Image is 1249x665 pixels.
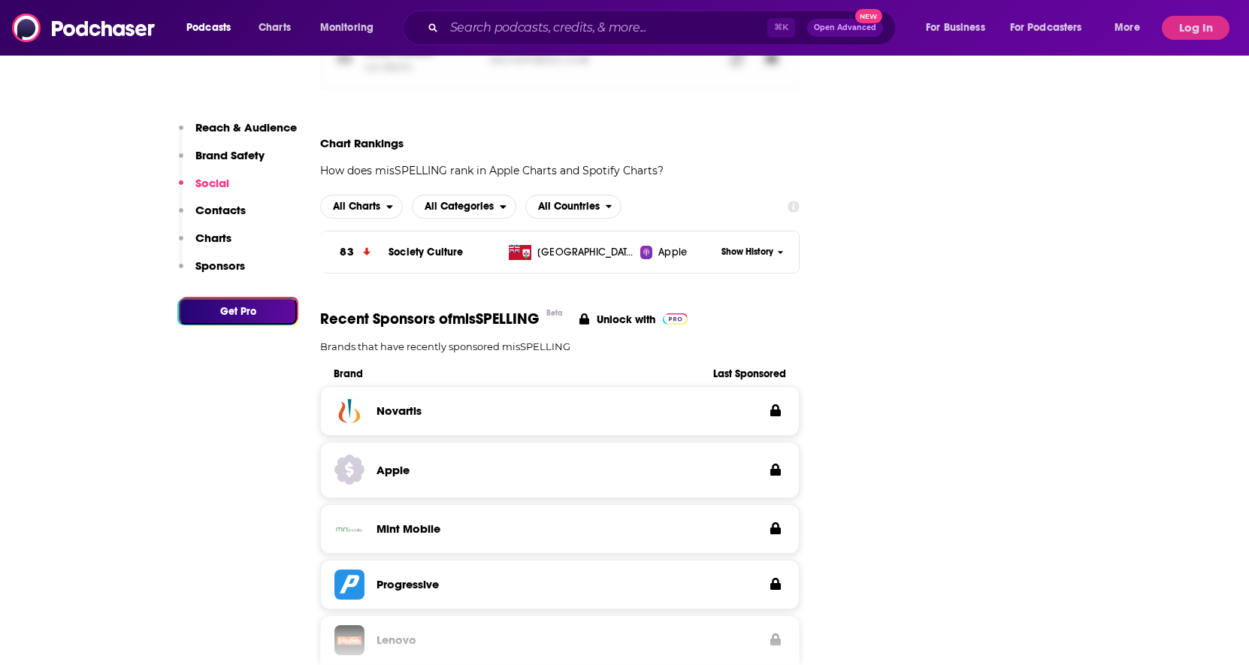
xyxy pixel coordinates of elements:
span: Brand [334,367,688,380]
button: Log In [1162,16,1229,40]
h3: 83 [340,243,353,261]
img: Novartis logo [334,396,364,426]
button: Show History [716,246,788,258]
input: Search podcasts, credits, & more... [444,16,767,40]
img: Progressive logo [334,570,364,600]
p: Social [195,176,229,190]
p: Sponsors [195,258,245,273]
span: Last Sponsored [688,367,786,380]
span: For Business [926,17,985,38]
a: Charts [249,16,300,40]
span: Apple [658,245,687,260]
h3: Apple [377,463,410,477]
h2: Platforms [320,195,403,219]
a: [GEOGRAPHIC_DATA] [503,245,640,260]
div: Beta [546,308,563,318]
button: Contacts [179,203,246,231]
button: open menu [320,195,403,219]
button: Open AdvancedNew [807,19,883,37]
button: Unlock with [575,310,692,328]
a: Apple [640,245,716,260]
span: All Categories [425,201,494,212]
span: New [855,9,882,23]
button: open menu [525,195,622,219]
img: Podchaser - Follow, Share and Rate Podcasts [12,14,156,42]
button: open menu [1000,16,1104,40]
button: Brand Safety [179,148,265,176]
span: ⌘ K [767,18,795,38]
img: Mint Mobile logo [334,514,364,544]
button: Charts [179,231,231,258]
a: Society Culture [389,246,463,258]
p: Brand Safety [195,148,265,162]
p: Contacts [195,203,246,217]
div: Search podcasts, credits, & more... [417,11,910,45]
img: Pro Logo [663,313,688,325]
span: Monitoring [320,17,373,38]
button: open menu [1104,16,1159,40]
span: Show History [721,246,773,258]
span: Charts [259,17,291,38]
h3: Novartis [377,404,422,418]
button: open menu [412,195,516,219]
button: open menu [915,16,1004,40]
h3: Progressive [377,577,439,591]
p: Reach & Audience [195,120,297,135]
button: open menu [176,16,250,40]
h2: Countries [525,195,622,219]
span: All Countries [538,201,600,212]
a: 83 [320,231,389,273]
span: More [1114,17,1140,38]
h2: Categories [412,195,516,219]
span: Open Advanced [814,24,876,32]
p: How does misSPELLING rank in Apple Charts and Spotify Charts? [320,162,664,179]
span: Bermuda [537,245,635,260]
span: For Podcasters [1010,17,1082,38]
p: Unlock with [597,313,655,326]
button: open menu [310,16,393,40]
p: Brands that have recently sponsored misSPELLING [320,340,800,352]
span: Recent Sponsors of misSPELLING [320,310,539,328]
h3: Mint Mobile [377,521,440,536]
button: Social [179,176,229,204]
button: Get Pro [179,298,297,325]
span: Podcasts [186,17,231,38]
p: Charts [195,231,231,245]
span: All Charts [333,201,380,212]
h2: Chart Rankings [320,136,664,150]
button: Sponsors [179,258,245,286]
button: Reach & Audience [179,120,297,148]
